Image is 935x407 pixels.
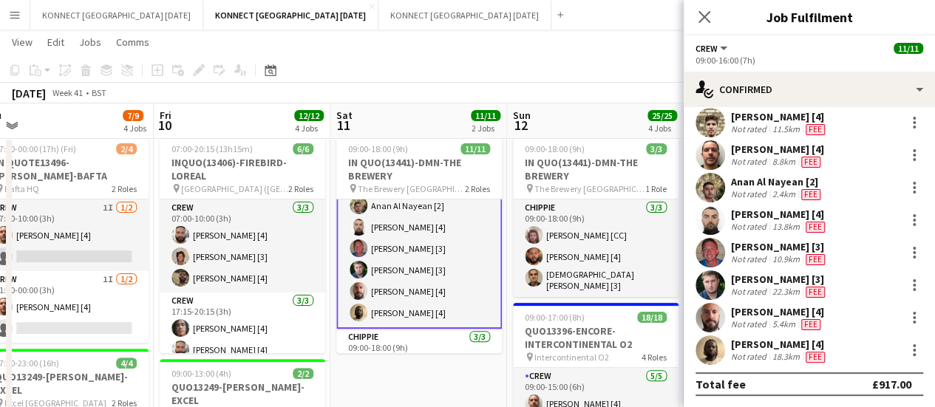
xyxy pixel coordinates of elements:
[806,254,825,265] span: Fee
[696,55,923,66] div: 09:00-16:00 (7h)
[30,1,203,30] button: KONNECT [GEOGRAPHIC_DATA] [DATE]
[171,143,253,154] span: 07:00-20:15 (13h15m)
[798,188,823,200] div: Crew has different fees then in role
[513,134,679,297] app-job-card: 09:00-18:00 (9h)3/3IN QUO(13441)-DMN-THE BREWERY The Brewery [GEOGRAPHIC_DATA], [STREET_ADDRESS]1...
[731,221,769,233] div: Not rated
[696,377,746,391] div: Total fee
[731,351,769,363] div: Not rated
[731,240,828,253] div: [PERSON_NAME] [3]
[160,293,325,386] app-card-role: Crew3/317:15-20:15 (3h)[PERSON_NAME] [4][PERSON_NAME] [4]
[769,221,803,233] div: 13.8km
[731,338,828,351] div: [PERSON_NAME] [4]
[648,123,676,134] div: 4 Jobs
[160,109,171,122] span: Fri
[684,7,935,27] h3: Job Fulfilment
[647,110,677,121] span: 25/25
[534,183,645,194] span: The Brewery [GEOGRAPHIC_DATA], [STREET_ADDRESS]
[112,183,137,194] span: 2 Roles
[645,183,667,194] span: 1 Role
[92,87,106,98] div: BST
[801,157,820,168] span: Fee
[157,117,171,134] span: 10
[769,351,803,363] div: 18.3km
[872,377,911,391] div: £917.00
[348,143,408,154] span: 09:00-18:00 (9h)
[731,286,769,298] div: Not rated
[358,183,465,194] span: The Brewery [GEOGRAPHIC_DATA], [STREET_ADDRESS]
[642,352,667,363] span: 4 Roles
[769,318,798,330] div: 5.4km
[769,156,798,168] div: 8.8km
[513,109,531,122] span: Sun
[116,358,137,369] span: 4/4
[731,143,824,156] div: [PERSON_NAME] [4]
[731,123,769,135] div: Not rated
[116,35,149,49] span: Comms
[731,253,769,265] div: Not rated
[637,312,667,323] span: 18/18
[160,156,325,182] h3: INQUO(13406)-FIREBIRD-LOREAL
[513,156,679,182] h3: IN QUO(13441)-DMN-THE BREWERY
[378,1,551,30] button: KONNECT [GEOGRAPHIC_DATA] [DATE]
[160,199,325,293] app-card-role: Crew3/307:00-10:00 (3h)[PERSON_NAME] [4][PERSON_NAME] [3][PERSON_NAME] [4]
[894,43,923,54] span: 11/11
[160,380,325,407] h3: QUO13249-[PERSON_NAME]-EXCEL
[525,143,585,154] span: 09:00-18:00 (9h)
[806,352,825,363] span: Fee
[293,143,313,154] span: 6/6
[12,35,33,49] span: View
[6,33,38,52] a: View
[181,183,288,194] span: [GEOGRAPHIC_DATA] ([GEOGRAPHIC_DATA], [STREET_ADDRESS])
[160,134,325,353] app-job-card: 07:00-20:15 (13h15m)6/6INQUO(13406)-FIREBIRD-LOREAL [GEOGRAPHIC_DATA] ([GEOGRAPHIC_DATA], [STREET...
[731,318,769,330] div: Not rated
[769,123,803,135] div: 11.5km
[293,368,313,379] span: 2/2
[798,318,823,330] div: Crew has different fees then in role
[731,305,824,318] div: [PERSON_NAME] [4]
[803,123,828,135] div: Crew has different fees then in role
[731,273,828,286] div: [PERSON_NAME] [3]
[171,368,231,379] span: 09:00-13:00 (4h)
[803,286,828,298] div: Crew has different fees then in role
[806,287,825,298] span: Fee
[731,188,769,200] div: Not rated
[12,86,46,100] div: [DATE]
[472,123,500,134] div: 2 Jobs
[288,183,313,194] span: 2 Roles
[336,126,502,329] app-card-role: Crew8/809:00-16:00 (7h)[PERSON_NAME] [4][PERSON_NAME] [4]Anan Al Nayean [2][PERSON_NAME] [4][PERS...
[471,110,500,121] span: 11/11
[806,222,825,233] span: Fee
[646,143,667,154] span: 3/3
[49,87,86,98] span: Week 41
[731,175,823,188] div: Anan Al Nayean [2]
[803,221,828,233] div: Crew has different fees then in role
[769,188,798,200] div: 2.4km
[465,183,490,194] span: 2 Roles
[123,110,143,121] span: 7/9
[79,35,101,49] span: Jobs
[769,253,803,265] div: 10.9km
[801,319,820,330] span: Fee
[336,134,502,353] div: 09:00-18:00 (9h)11/11IN QUO(13441)-DMN-THE BREWERY The Brewery [GEOGRAPHIC_DATA], [STREET_ADDRESS...
[110,33,155,52] a: Comms
[203,1,378,30] button: KONNECT [GEOGRAPHIC_DATA] [DATE]
[525,312,585,323] span: 09:00-17:00 (8h)
[41,33,70,52] a: Edit
[513,199,679,297] app-card-role: CHIPPIE3/309:00-18:00 (9h)[PERSON_NAME] [CC][PERSON_NAME] [4][DEMOGRAPHIC_DATA][PERSON_NAME] [3]
[4,183,39,194] span: Bafta HQ
[47,35,64,49] span: Edit
[295,123,323,134] div: 4 Jobs
[803,351,828,363] div: Crew has different fees then in role
[731,208,828,221] div: [PERSON_NAME] [4]
[116,143,137,154] span: 2/4
[534,352,609,363] span: Intercontinental O2
[684,72,935,107] div: Confirmed
[334,117,353,134] span: 11
[123,123,146,134] div: 4 Jobs
[731,156,769,168] div: Not rated
[336,109,353,122] span: Sat
[73,33,107,52] a: Jobs
[696,43,730,54] button: Crew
